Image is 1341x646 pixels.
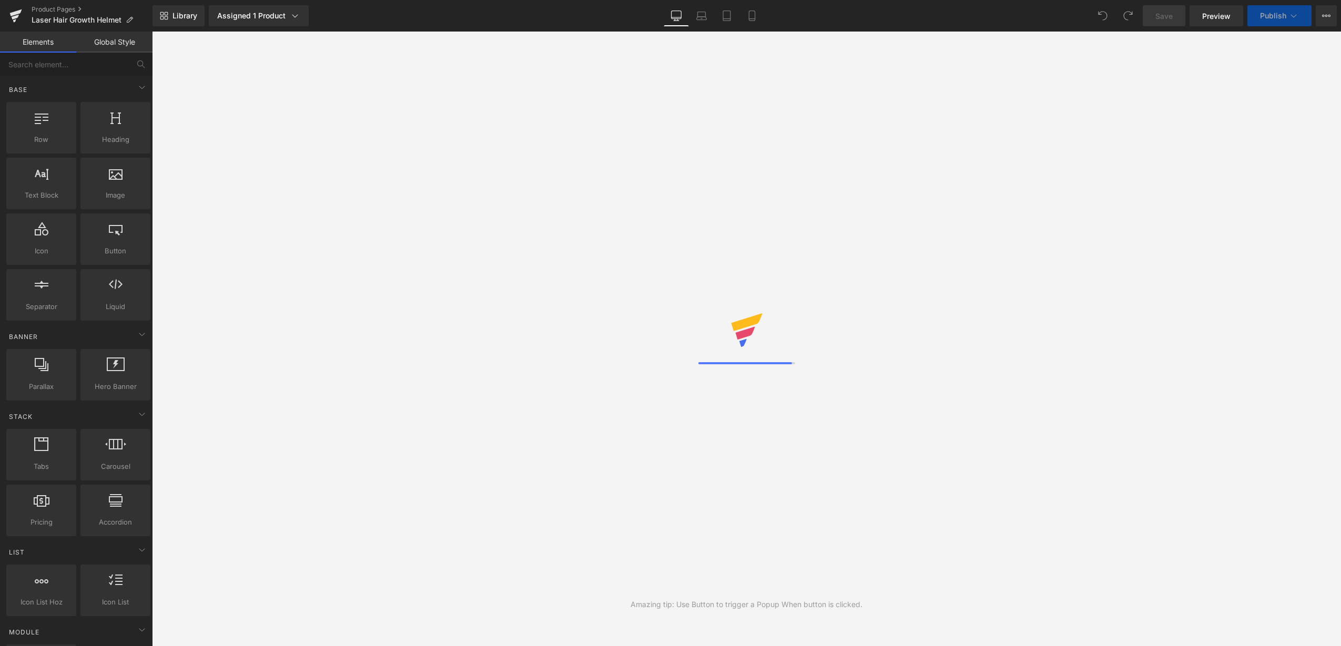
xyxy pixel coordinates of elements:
[84,381,147,392] span: Hero Banner
[8,547,26,557] span: List
[9,301,73,312] span: Separator
[1260,12,1286,20] span: Publish
[664,5,689,26] a: Desktop
[9,597,73,608] span: Icon List Hoz
[631,599,862,610] div: Amazing tip: Use Button to trigger a Popup When button is clicked.
[1190,5,1243,26] a: Preview
[8,627,40,637] span: Module
[84,517,147,528] span: Accordion
[172,11,197,20] span: Library
[84,134,147,145] span: Heading
[32,16,121,24] span: Laser Hair Growth Helmet
[9,190,73,201] span: Text Block
[739,5,765,26] a: Mobile
[1092,5,1113,26] button: Undo
[76,32,153,53] a: Global Style
[8,85,28,95] span: Base
[9,517,73,528] span: Pricing
[153,5,205,26] a: New Library
[689,5,714,26] a: Laptop
[1117,5,1139,26] button: Redo
[84,190,147,201] span: Image
[217,11,300,21] div: Assigned 1 Product
[1247,5,1312,26] button: Publish
[8,332,39,342] span: Banner
[84,245,147,257] span: Button
[32,5,153,14] a: Product Pages
[9,134,73,145] span: Row
[9,461,73,472] span: Tabs
[8,412,34,422] span: Stack
[1155,11,1173,22] span: Save
[1316,5,1337,26] button: More
[1202,11,1231,22] span: Preview
[714,5,739,26] a: Tablet
[84,461,147,472] span: Carousel
[9,381,73,392] span: Parallax
[9,245,73,257] span: Icon
[84,301,147,312] span: Liquid
[84,597,147,608] span: Icon List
